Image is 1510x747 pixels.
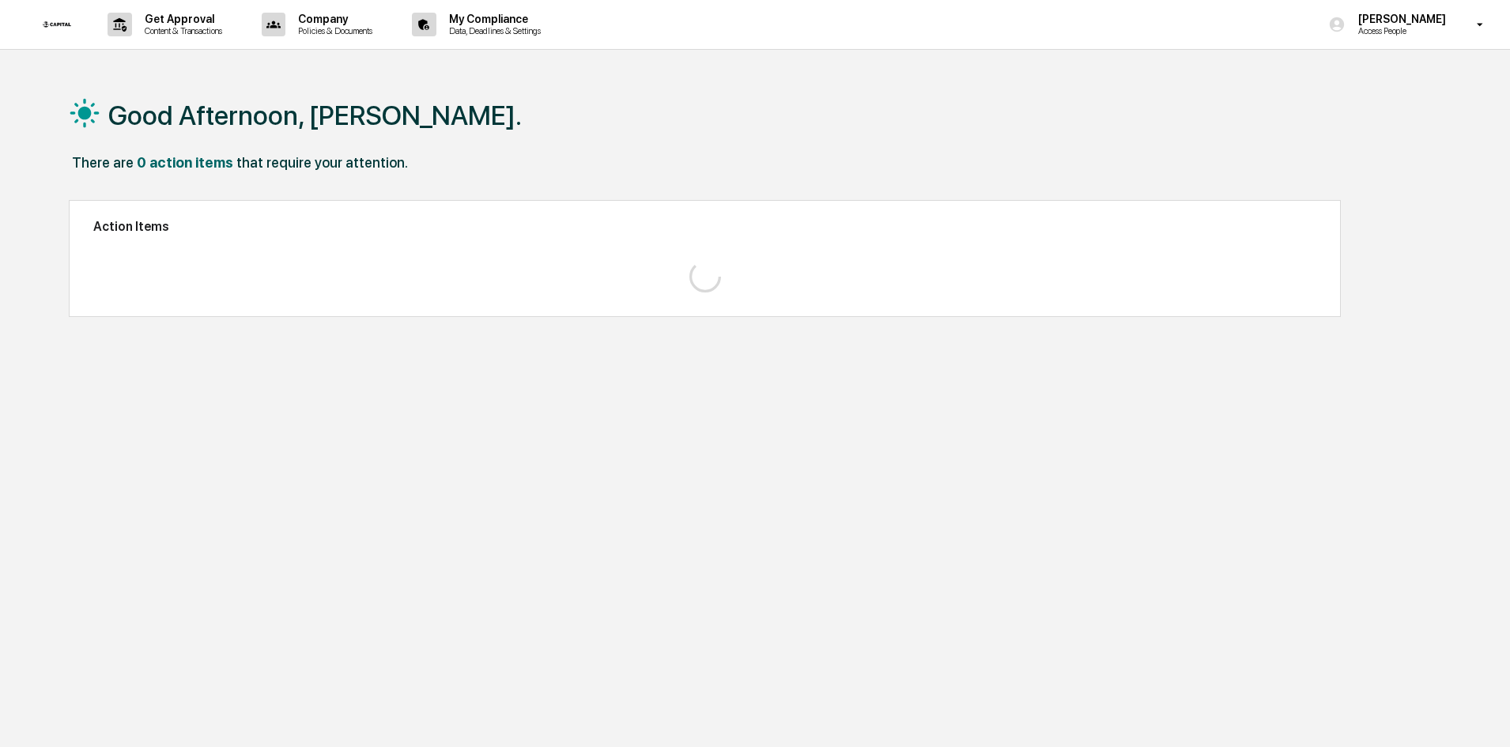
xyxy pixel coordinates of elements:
[93,219,1316,234] h2: Action Items
[1346,25,1454,36] p: Access People
[436,25,549,36] p: Data, Deadlines & Settings
[132,13,230,25] p: Get Approval
[285,25,380,36] p: Policies & Documents
[436,13,549,25] p: My Compliance
[132,25,230,36] p: Content & Transactions
[108,100,522,131] h1: Good Afternoon, [PERSON_NAME].
[137,154,233,171] div: 0 action items
[236,154,408,171] div: that require your attention.
[1346,13,1454,25] p: [PERSON_NAME]
[285,13,380,25] p: Company
[38,17,76,32] img: logo
[72,154,134,171] div: There are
